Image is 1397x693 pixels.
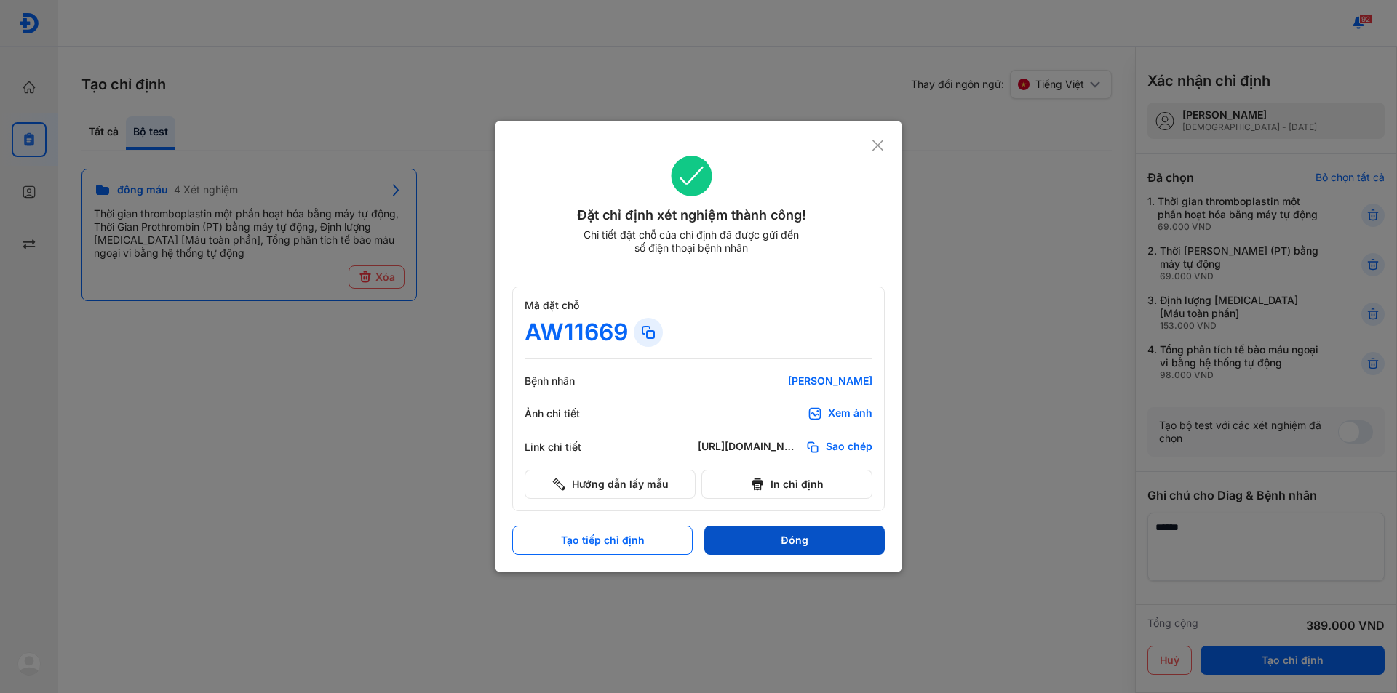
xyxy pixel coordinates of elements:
[512,205,871,225] div: Đặt chỉ định xét nghiệm thành công!
[525,441,612,454] div: Link chi tiết
[512,526,693,555] button: Tạo tiếp chỉ định
[525,470,696,499] button: Hướng dẫn lấy mẫu
[525,318,628,347] div: AW11669
[698,374,872,388] div: [PERSON_NAME]
[525,407,612,420] div: Ảnh chi tiết
[577,228,805,255] div: Chi tiết đặt chỗ của chỉ định đã được gửi đến số điện thoại bệnh nhân
[698,440,800,454] div: [URL][DOMAIN_NAME]
[826,440,872,454] span: Sao chép
[525,299,872,312] div: Mã đặt chỗ
[704,526,885,555] button: Đóng
[701,470,872,499] button: In chỉ định
[828,406,872,421] div: Xem ảnh
[525,374,612,388] div: Bệnh nhân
